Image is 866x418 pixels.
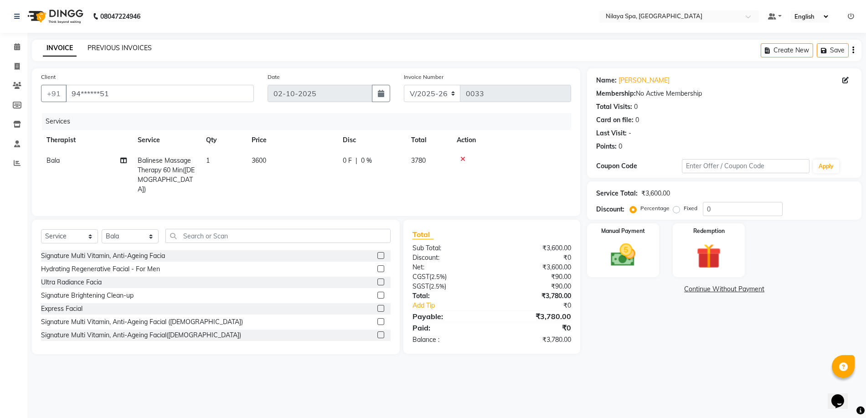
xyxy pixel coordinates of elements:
[41,291,134,300] div: Signature Brightening Clean-up
[41,317,243,327] div: Signature Multi Vitamin, Anti-Ageing Facial ([DEMOGRAPHIC_DATA])
[817,43,849,57] button: Save
[252,156,266,165] span: 3600
[406,301,506,310] a: Add Tip
[206,156,210,165] span: 1
[601,227,645,235] label: Manual Payment
[246,130,337,150] th: Price
[406,322,492,333] div: Paid:
[492,311,578,322] div: ₹3,780.00
[66,85,254,102] input: Search by Name/Mobile/Email/Code
[41,330,241,340] div: Signature Multi Vitamin, Anti-Ageing Facial([DEMOGRAPHIC_DATA])
[361,156,372,165] span: 0 %
[596,142,617,151] div: Points:
[201,130,246,150] th: Qty
[138,156,195,193] span: Balinese Massage Therapy 60 Min([DEMOGRAPHIC_DATA])
[619,76,670,85] a: [PERSON_NAME]
[343,156,352,165] span: 0 F
[689,241,729,272] img: _gift.svg
[619,142,622,151] div: 0
[337,130,406,150] th: Disc
[492,282,578,291] div: ₹90.00
[406,272,492,282] div: ( )
[596,89,852,98] div: No Active Membership
[635,115,639,125] div: 0
[492,263,578,272] div: ₹3,600.00
[165,229,391,243] input: Search or Scan
[412,230,433,239] span: Total
[492,243,578,253] div: ₹3,600.00
[41,130,132,150] th: Therapist
[761,43,813,57] button: Create New
[41,73,56,81] label: Client
[100,4,140,29] b: 08047224946
[406,282,492,291] div: ( )
[492,291,578,301] div: ₹3,780.00
[682,159,810,173] input: Enter Offer / Coupon Code
[451,130,571,150] th: Action
[41,85,67,102] button: +91
[506,301,578,310] div: ₹0
[412,282,429,290] span: SGST
[629,129,631,138] div: -
[596,76,617,85] div: Name:
[596,102,632,112] div: Total Visits:
[406,130,451,150] th: Total
[596,189,638,198] div: Service Total:
[684,204,697,212] label: Fixed
[406,311,492,322] div: Payable:
[41,278,102,287] div: Ultra Radiance Facia
[492,272,578,282] div: ₹90.00
[492,335,578,345] div: ₹3,780.00
[589,284,860,294] a: Continue Without Payment
[356,156,357,165] span: |
[634,102,638,112] div: 0
[596,205,624,214] div: Discount:
[411,156,426,165] span: 3780
[41,304,82,314] div: Express Facial
[406,335,492,345] div: Balance :
[603,241,643,269] img: _cash.svg
[492,253,578,263] div: ₹0
[132,130,201,150] th: Service
[492,322,578,333] div: ₹0
[596,115,634,125] div: Card on file:
[41,251,165,261] div: Signature Multi Vitamin, Anti-Ageing Facia
[596,161,681,171] div: Coupon Code
[268,73,280,81] label: Date
[406,253,492,263] div: Discount:
[23,4,86,29] img: logo
[693,227,725,235] label: Redemption
[42,113,578,130] div: Services
[828,382,857,409] iframe: chat widget
[406,263,492,272] div: Net:
[431,283,444,290] span: 2.5%
[88,44,152,52] a: PREVIOUS INVOICES
[41,264,160,274] div: Hydrating Regenerative Facial - For Men
[43,40,77,57] a: INVOICE
[640,204,670,212] label: Percentage
[641,189,670,198] div: ₹3,600.00
[412,273,429,281] span: CGST
[431,273,445,280] span: 2.5%
[406,291,492,301] div: Total:
[596,129,627,138] div: Last Visit:
[406,243,492,253] div: Sub Total:
[404,73,443,81] label: Invoice Number
[596,89,636,98] div: Membership:
[46,156,60,165] span: Bala
[813,160,839,173] button: Apply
